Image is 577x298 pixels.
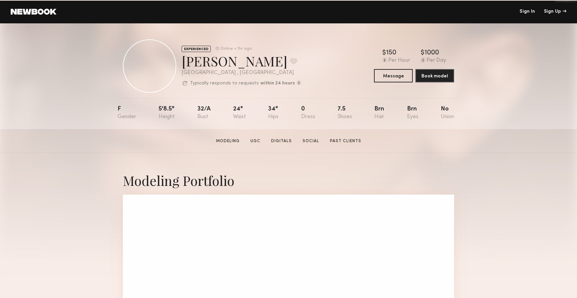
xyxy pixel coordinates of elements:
[441,106,454,120] div: No
[544,9,566,14] div: Sign Up
[421,50,424,56] div: $
[520,9,535,14] a: Sign In
[374,69,413,82] button: Message
[118,106,136,120] div: F
[197,106,211,120] div: 32/a
[190,81,259,86] p: Typically responds to requests
[300,138,322,144] a: Social
[182,70,301,76] div: [GEOGRAPHIC_DATA] , [GEOGRAPHIC_DATA]
[338,106,352,120] div: 7.5
[123,172,454,189] div: Modeling Portfolio
[182,46,211,52] div: EXPERIENCED
[386,50,396,56] div: 150
[268,106,278,120] div: 34"
[327,138,364,144] a: Past Clients
[415,69,454,82] button: Book model
[427,58,446,64] div: Per Day
[260,81,295,86] b: within 24 hours
[374,106,384,120] div: Brn
[268,138,295,144] a: Digitals
[301,106,315,120] div: 0
[424,50,439,56] div: 1000
[159,106,175,120] div: 5'8.5"
[213,138,242,144] a: Modeling
[182,52,301,70] div: [PERSON_NAME]
[388,58,410,64] div: Per Hour
[407,106,418,120] div: Brn
[220,47,252,51] div: Online < 1hr ago
[233,106,246,120] div: 24"
[382,50,386,56] div: $
[248,138,263,144] a: UGC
